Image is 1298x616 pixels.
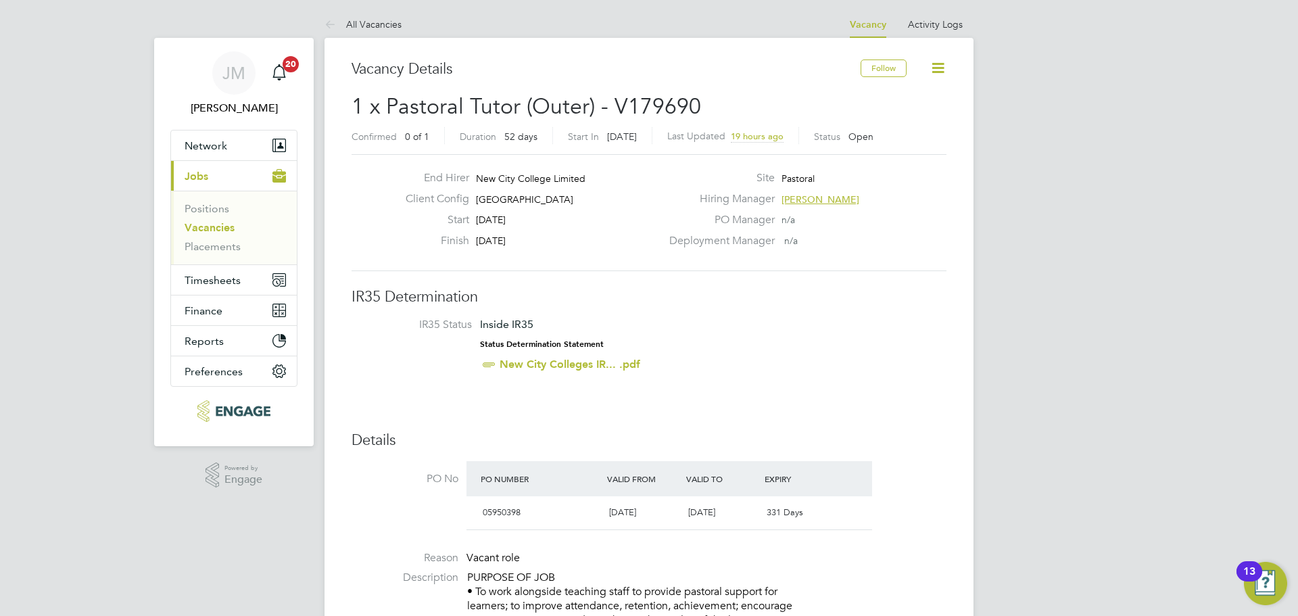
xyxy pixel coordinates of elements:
label: IR35 Status [365,318,472,332]
span: Jobs [185,170,208,183]
label: PO Manager [661,213,775,227]
span: Reports [185,335,224,348]
a: Positions [185,202,229,215]
span: Finance [185,304,222,317]
span: Network [185,139,227,152]
a: JM[PERSON_NAME] [170,51,297,116]
span: 05950398 [483,506,521,518]
label: Client Config [395,192,469,206]
a: Activity Logs [908,18,963,30]
span: 20 [283,56,299,72]
div: Valid From [604,467,683,491]
span: Timesheets [185,274,241,287]
button: Reports [171,326,297,356]
strong: Status Determination Statement [480,339,604,349]
span: n/a [784,235,798,247]
span: 0 of 1 [405,131,429,143]
a: Powered byEngage [206,463,263,488]
a: Placements [185,240,241,253]
span: [DATE] [476,235,506,247]
button: Network [171,131,297,160]
a: Vacancy [850,19,886,30]
span: Jasmine Mills [170,100,297,116]
label: Reason [352,551,458,565]
span: [GEOGRAPHIC_DATA] [476,193,573,206]
label: Site [661,171,775,185]
h3: Vacancy Details [352,60,861,79]
div: Expiry [761,467,840,491]
span: JM [222,64,245,82]
label: Description [352,571,458,585]
label: Confirmed [352,131,397,143]
span: [PERSON_NAME] [782,193,859,206]
div: PO Number [477,467,604,491]
label: Duration [460,131,496,143]
label: Start [395,213,469,227]
span: Pastoral [782,172,815,185]
span: Engage [224,474,262,485]
button: Finance [171,295,297,325]
div: Valid To [683,467,762,491]
span: 52 days [504,131,537,143]
label: Status [814,131,840,143]
label: PO No [352,472,458,486]
label: Hiring Manager [661,192,775,206]
button: Preferences [171,356,297,386]
span: [DATE] [688,506,715,518]
span: Vacant role [466,551,520,565]
div: 13 [1243,571,1255,589]
span: n/a [782,214,795,226]
span: Open [848,131,873,143]
a: Go to home page [170,400,297,422]
h3: Details [352,431,946,450]
label: Finish [395,234,469,248]
nav: Main navigation [154,38,314,446]
span: [DATE] [607,131,637,143]
span: 1 x Pastoral Tutor (Outer) - V179690 [352,93,701,120]
span: 19 hours ago [731,131,784,142]
a: New City Colleges IR... .pdf [500,358,640,371]
a: 20 [266,51,293,95]
span: Powered by [224,463,262,474]
span: New City College Limited [476,172,585,185]
span: 331 Days [767,506,803,518]
div: Jobs [171,191,297,264]
button: Timesheets [171,265,297,295]
label: Deployment Manager [661,234,775,248]
img: xede-logo-retina.png [197,400,270,422]
a: Vacancies [185,221,235,234]
button: Jobs [171,161,297,191]
label: Last Updated [667,130,725,142]
button: Open Resource Center, 13 new notifications [1244,562,1287,605]
label: End Hirer [395,171,469,185]
a: All Vacancies [324,18,402,30]
span: [DATE] [609,506,636,518]
span: Preferences [185,365,243,378]
span: [DATE] [476,214,506,226]
label: Start In [568,131,599,143]
span: Inside IR35 [480,318,533,331]
button: Follow [861,60,907,77]
h3: IR35 Determination [352,287,946,307]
